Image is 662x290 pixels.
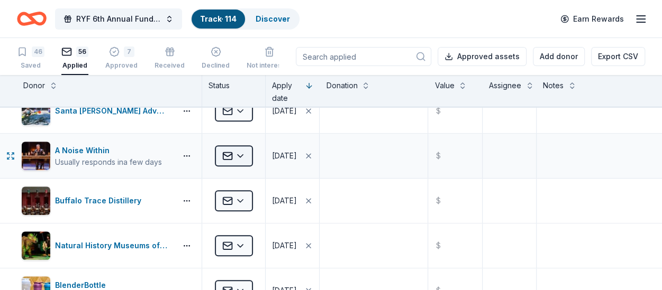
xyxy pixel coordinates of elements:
[296,47,431,66] input: Search applied
[22,142,50,170] img: Image for A Noise Within
[17,6,47,31] a: Home
[266,179,319,223] button: [DATE]
[55,8,182,30] button: RYF 6th Annual Fundraiser Gala - Lights, Camera, Auction!
[55,144,162,157] div: A Noise Within
[202,61,230,70] div: Declined
[105,42,138,75] button: 7Approved
[434,79,454,92] div: Value
[591,47,645,66] button: Export CSV
[22,97,50,125] img: Image for Santa Barbara Adventure Company
[554,10,630,29] a: Earn Rewards
[266,223,319,268] button: [DATE]
[272,194,297,207] div: [DATE]
[200,14,237,23] a: Track· 114
[191,8,300,30] button: Track· 114Discover
[21,186,172,216] button: Image for Buffalo Trace DistilleryBuffalo Trace Distillery
[533,47,585,66] button: Add donor
[21,141,172,171] button: Image for A Noise WithinA Noise WithinUsually responds ina few days
[17,42,44,75] button: 46Saved
[17,61,44,70] div: Saved
[202,75,266,107] div: Status
[272,79,301,105] div: Apply date
[76,46,88,57] div: 56
[543,79,564,92] div: Notes
[22,186,50,215] img: Image for Buffalo Trace Distillery
[202,42,230,75] button: Declined
[61,42,88,75] button: 56Applied
[489,79,521,92] div: Assignee
[105,61,138,70] div: Approved
[22,231,50,260] img: Image for Natural History Museums of Los Angeles County
[32,46,44,57] div: 46
[256,14,290,23] a: Discover
[326,79,357,92] div: Donation
[272,149,297,162] div: [DATE]
[272,239,297,252] div: [DATE]
[55,239,172,252] div: Natural History Museums of [GEOGRAPHIC_DATA]
[438,47,527,66] button: Approved assets
[266,89,319,133] button: [DATE]
[124,46,134,57] div: 7
[55,105,172,117] div: Santa [PERSON_NAME] Adventure Company
[21,96,172,126] button: Image for Santa Barbara Adventure CompanySanta [PERSON_NAME] Adventure Company
[247,42,292,75] button: Not interested
[55,194,146,207] div: Buffalo Trace Distillery
[155,61,185,70] div: Received
[76,13,161,25] span: RYF 6th Annual Fundraiser Gala - Lights, Camera, Auction!
[266,134,319,178] button: [DATE]
[23,79,45,92] div: Donor
[155,42,185,75] button: Received
[61,61,88,70] div: Applied
[272,105,297,117] div: [DATE]
[55,157,162,167] div: Usually responds in a few days
[247,61,292,70] div: Not interested
[21,231,172,260] button: Image for Natural History Museums of Los Angeles CountyNatural History Museums of [GEOGRAPHIC_DATA]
